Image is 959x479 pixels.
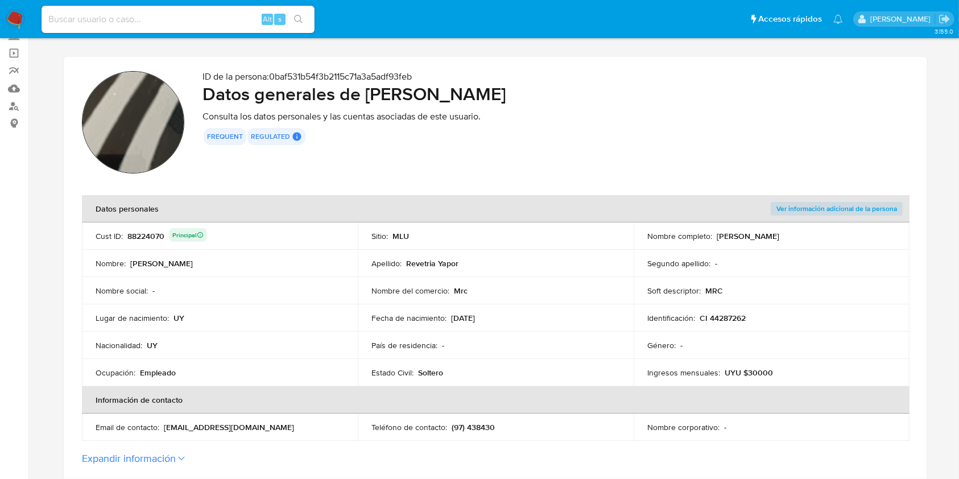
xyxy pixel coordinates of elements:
input: Buscar usuario o caso... [42,12,315,27]
a: Notificaciones [833,14,843,24]
span: s [278,14,282,24]
span: Alt [263,14,272,24]
span: 3.155.0 [935,27,953,36]
a: Salir [939,13,950,25]
button: search-icon [287,11,310,27]
p: ximena.felix@mercadolibre.com [870,14,935,24]
span: Accesos rápidos [758,13,822,25]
